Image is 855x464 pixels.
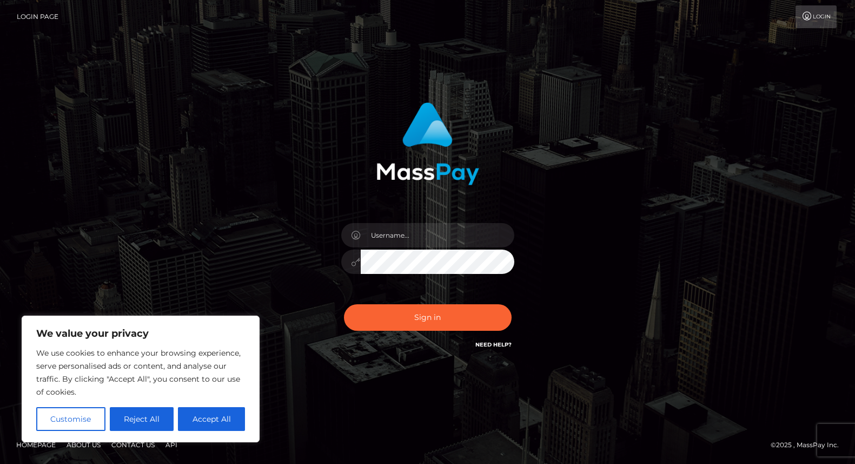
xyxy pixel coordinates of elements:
[344,304,512,331] button: Sign in
[110,407,174,431] button: Reject All
[178,407,245,431] button: Accept All
[376,102,479,185] img: MassPay Login
[107,436,159,453] a: Contact Us
[22,316,260,442] div: We value your privacy
[771,439,847,451] div: © 2025 , MassPay Inc.
[161,436,182,453] a: API
[17,5,58,28] a: Login Page
[796,5,837,28] a: Login
[62,436,105,453] a: About Us
[12,436,60,453] a: Homepage
[361,223,514,247] input: Username...
[36,327,245,340] p: We value your privacy
[36,347,245,398] p: We use cookies to enhance your browsing experience, serve personalised ads or content, and analys...
[36,407,105,431] button: Customise
[475,341,512,348] a: Need Help?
